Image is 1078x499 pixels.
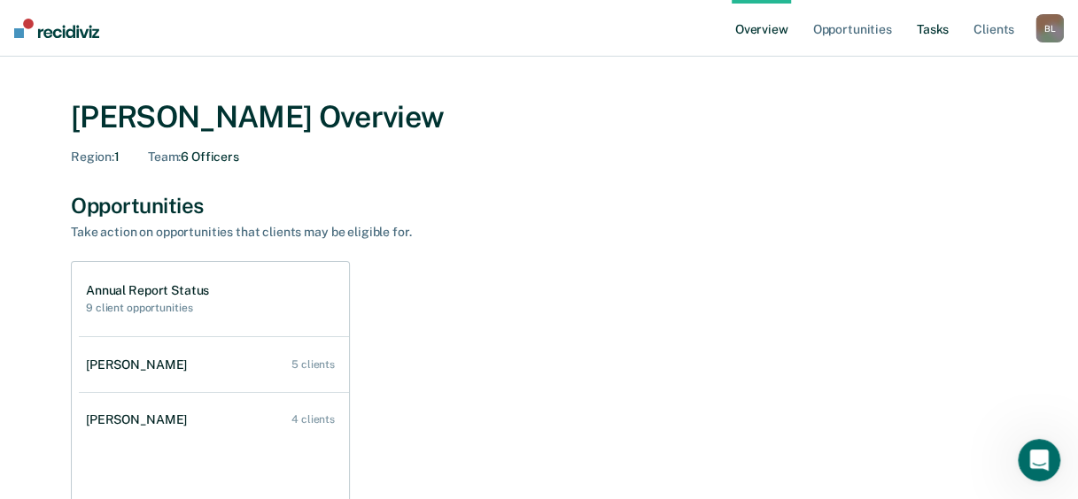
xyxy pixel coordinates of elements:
[1035,14,1064,42] div: B L
[148,150,181,164] span: Team :
[86,412,194,427] div: [PERSON_NAME]
[79,395,349,445] a: [PERSON_NAME] 4 clients
[1018,439,1060,481] iframe: Intercom live chat
[79,340,349,390] a: [PERSON_NAME] 5 clients
[86,283,209,298] h1: Annual Report Status
[291,413,335,426] div: 4 clients
[71,193,1007,219] div: Opportunities
[86,357,194,372] div: [PERSON_NAME]
[86,302,209,314] h2: 9 client opportunities
[148,150,239,165] div: 6 Officers
[1035,14,1064,42] button: BL
[71,150,114,164] span: Region :
[71,150,120,165] div: 1
[71,225,691,240] div: Take action on opportunities that clients may be eligible for.
[291,358,335,371] div: 5 clients
[71,99,1007,135] div: [PERSON_NAME] Overview
[14,19,99,38] img: Recidiviz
